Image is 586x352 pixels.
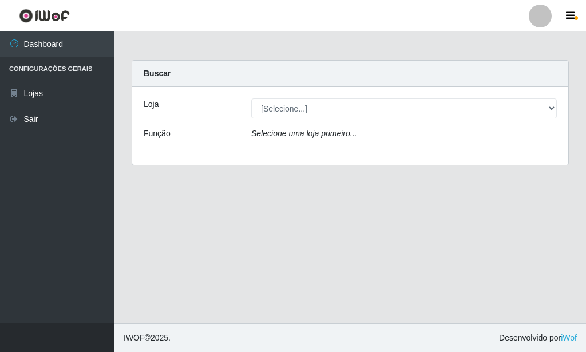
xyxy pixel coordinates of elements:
label: Função [144,128,171,140]
img: CoreUI Logo [19,9,70,23]
a: iWof [561,333,577,342]
span: Desenvolvido por [499,332,577,344]
label: Loja [144,98,159,110]
i: Selecione uma loja primeiro... [251,129,357,138]
span: IWOF [124,333,145,342]
span: © 2025 . [124,332,171,344]
strong: Buscar [144,69,171,78]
